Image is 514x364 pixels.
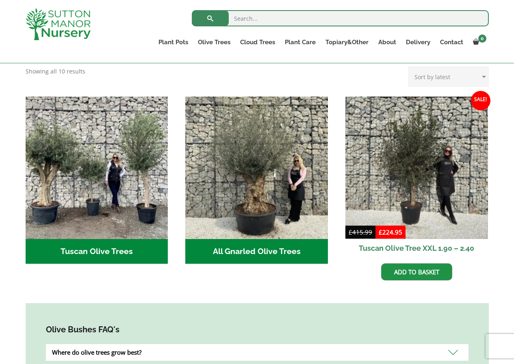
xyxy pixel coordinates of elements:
h4: Olive Bushes FAQ's [46,323,468,336]
span: Sale! [471,91,490,110]
a: About [373,37,401,48]
a: Plant Pots [154,37,193,48]
a: Plant Care [280,37,321,48]
h2: All Gnarled Olive Trees [185,239,328,264]
a: Delivery [401,37,435,48]
div: Where do olive trees grow best? [46,344,468,361]
h2: Tuscan Olive Tree XXL 1.90 – 2.40 [345,239,488,257]
a: Add to basket: “Tuscan Olive Tree XXL 1.90 - 2.40” [381,263,452,280]
img: logo [26,8,91,40]
span: £ [349,228,352,236]
a: Visit product category Tuscan Olive Trees [26,97,168,264]
a: 0 [468,37,489,48]
bdi: 224.95 [379,228,402,236]
img: Tuscan Olive Tree XXL 1.90 - 2.40 [345,97,488,239]
a: Contact [435,37,468,48]
p: Showing all 10 results [26,67,85,76]
input: Search... [192,10,489,26]
img: Tuscan Olive Trees [26,97,168,239]
span: £ [379,228,382,236]
select: Shop order [408,67,489,87]
bdi: 415.99 [349,228,372,236]
a: Olive Trees [193,37,235,48]
h2: Tuscan Olive Trees [26,239,168,264]
a: Topiary&Other [321,37,373,48]
span: 0 [478,34,486,43]
img: All Gnarled Olive Trees [185,97,328,239]
a: Cloud Trees [235,37,280,48]
a: Sale! Tuscan Olive Tree XXL 1.90 – 2.40 [345,97,488,257]
a: Visit product category All Gnarled Olive Trees [185,97,328,264]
